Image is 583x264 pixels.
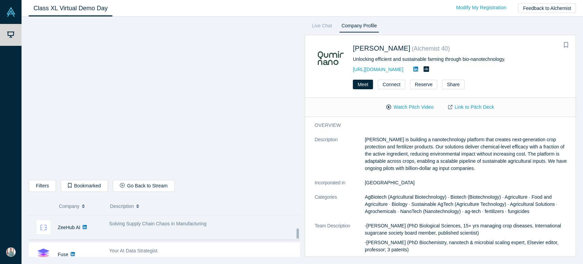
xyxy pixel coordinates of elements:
[110,199,134,213] span: Description
[353,80,373,89] button: Meet
[353,67,403,72] a: [URL][DOMAIN_NAME]
[315,136,365,179] dt: Description
[410,80,437,89] button: Reserve
[353,56,566,63] div: Unlocking efficient and sustainable farming through bio-nanotechnology.
[29,0,112,16] a: Class XL Virtual Demo Day
[518,3,576,13] button: Feedback to Alchemist
[315,122,562,129] h3: overview
[315,179,365,194] dt: Incorporated in
[6,247,16,257] img: David Whalen's Account
[365,179,572,186] dd: [GEOGRAPHIC_DATA]
[109,221,207,226] span: Solving Supply Chain Chaos in Manufacturing
[441,101,501,113] a: Link to Pitch Deck
[315,43,346,74] img: Qumir Nano's Logo
[561,40,571,50] button: Bookmark
[365,136,572,172] p: [PERSON_NAME] is building a nanotechnology platform that creates next-generation crop protection ...
[365,239,572,253] p: -[PERSON_NAME] (PhD Biochemistry, nanotech & microbial scaling expert, Elsevier editor, professor...
[59,199,80,213] span: Company
[110,199,295,213] button: Description
[365,222,572,237] p: -[PERSON_NAME] (PhD Biological Sciences, 15+ yrs managing crop diseases, International sugarcane ...
[59,199,103,213] button: Company
[109,248,159,253] span: Your AI Data Strategist.
[378,80,405,89] button: Connect
[412,45,450,52] small: ( Alchemist 40 )
[36,247,51,262] img: Fuse's Logo
[442,80,464,89] button: Share
[29,180,56,192] button: Filters
[379,101,441,113] button: Watch Pitch Video
[309,22,334,32] a: Live Chat
[113,180,175,192] button: Go Back to Stream
[365,194,557,214] span: AgBiotech (Agricultural Biotechnology) · Biotech (Biotechnology) · Agriculture · Food and Agricul...
[6,7,16,17] img: Alchemist Vault Logo
[339,22,379,32] a: Company Profile
[58,225,80,230] a: ZeeHub AI
[61,180,108,192] button: Bookmarked
[58,252,68,257] a: Fuse
[449,2,513,14] a: Modify My Registration
[315,194,365,222] dt: Categories
[353,44,410,52] a: [PERSON_NAME]
[36,220,51,235] img: ZeeHub AI's Logo
[29,22,300,175] iframe: MELURNA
